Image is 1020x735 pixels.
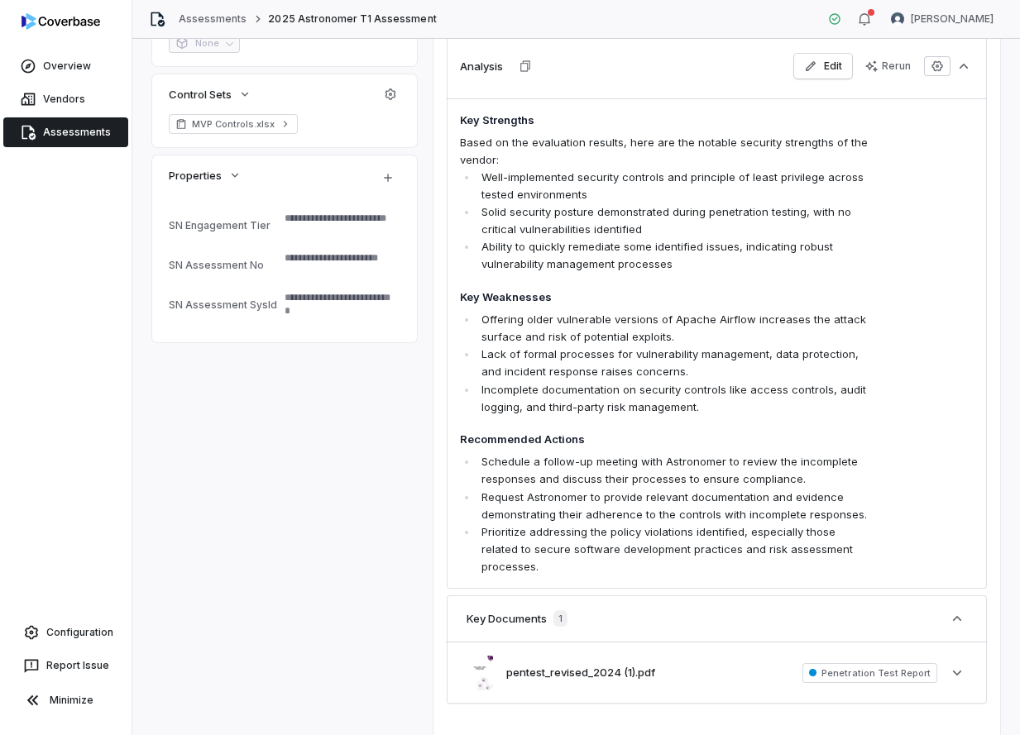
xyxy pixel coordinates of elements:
span: Penetration Test Report [802,663,937,683]
img: logo-D7KZi-bG.svg [22,13,100,30]
a: MVP Controls.xlsx [169,114,298,134]
img: bfc717a8469248c8b1e112fbc70d5510.jpg [467,656,493,690]
li: Offering older vulnerable versions of Apache Airflow increases the attack surface and risk of pot... [477,311,871,346]
li: Lack of formal processes for vulnerability management, data protection, and incident response rai... [477,346,871,380]
button: Tomo Majima avatar[PERSON_NAME] [881,7,1003,31]
button: Control Sets [164,79,256,109]
li: Incomplete documentation on security controls like access controls, audit logging, and third-part... [477,381,871,416]
li: Ability to quickly remediate some identified issues, indicating robust vulnerability management p... [477,238,871,273]
h3: Analysis [460,59,503,74]
p: Based on the evaluation results, here are the notable security strengths of the vendor: [460,134,871,169]
div: SN Assessment SysId [169,298,278,311]
h4: Key Weaknesses [460,289,871,306]
a: Assessments [179,12,247,26]
button: pentest_revised_2024 (1).pdf [506,665,655,681]
span: 2025 Astronomer T1 Assessment [268,12,436,26]
div: Rerun [865,60,911,73]
div: SN Engagement Tier [169,219,278,231]
li: Prioritize addressing the policy violations identified, especially those related to secure softwa... [477,523,871,575]
a: Vendors [3,84,128,114]
span: 1 [553,610,567,627]
li: Well-implemented security controls and principle of least privilege across tested environments [477,169,871,203]
button: Rerun [855,54,921,79]
button: Edit [794,54,852,79]
span: Control Sets [169,87,232,102]
h3: Key Documents [467,611,547,626]
a: Overview [3,51,128,81]
img: Tomo Majima avatar [891,12,904,26]
span: [PERSON_NAME] [911,12,994,26]
span: Properties [169,168,222,183]
li: Request Astronomer to provide relevant documentation and evidence demonstrating their adherence t... [477,489,871,523]
button: Minimize [7,684,125,717]
button: Report Issue [7,651,125,680]
a: Configuration [7,618,125,647]
a: Assessments [3,117,128,147]
span: MVP Controls.xlsx [192,117,275,131]
li: Solid security posture demonstrated during penetration testing, with no critical vulnerabilities ... [477,203,871,238]
button: Properties [164,160,247,190]
h4: Recommended Actions [460,432,871,448]
h4: Key Strengths [460,112,871,129]
div: SN Assessment No [169,259,278,271]
li: Schedule a follow-up meeting with Astronomer to review the incomplete responses and discuss their... [477,453,871,488]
